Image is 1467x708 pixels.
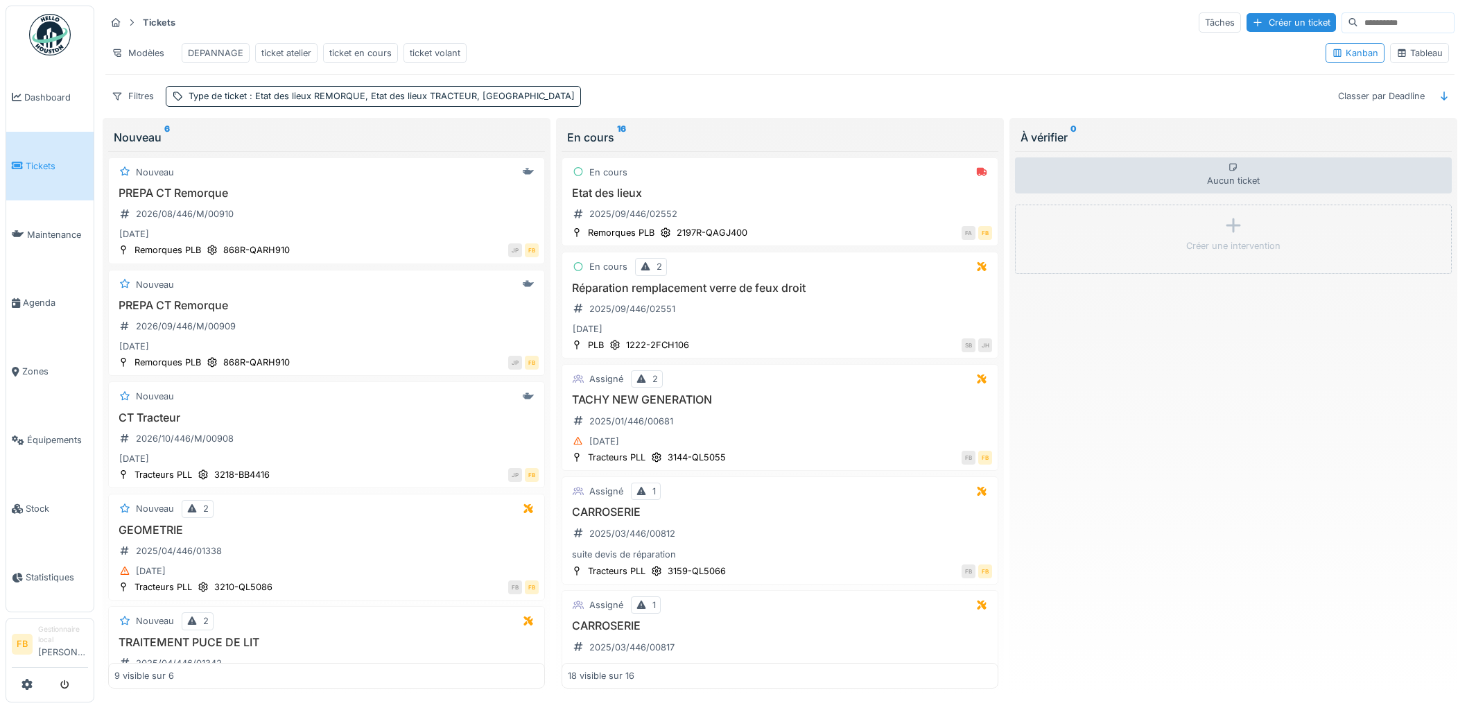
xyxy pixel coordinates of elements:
[136,657,222,670] div: 2025/04/446/01342
[568,668,634,682] div: 18 visible sur 16
[525,356,539,370] div: FB
[136,564,166,578] div: [DATE]
[589,641,675,654] div: 2025/03/446/00817
[617,129,626,146] sup: 16
[626,338,689,352] div: 1222-2FCH106
[134,468,192,481] div: Tracteurs PLL
[962,226,975,240] div: FA
[668,564,726,578] div: 3159-QL5066
[589,166,627,179] div: En cours
[588,226,654,239] div: Remorques PLB
[508,580,522,594] div: FB
[978,564,992,578] div: FB
[136,544,222,558] div: 2025/04/446/01338
[136,502,174,515] div: Nouveau
[38,624,88,646] div: Gestionnaire local
[508,243,522,257] div: JP
[29,14,71,55] img: Badge_color-CXgf-gQk.svg
[23,296,88,309] span: Agenda
[589,207,677,221] div: 2025/09/446/02552
[134,580,192,594] div: Tracteurs PLL
[26,502,88,515] span: Stock
[589,598,623,612] div: Assigné
[114,636,539,649] h3: TRAITEMENT PUCE DE LIT
[136,166,174,179] div: Nouveau
[652,372,658,386] div: 2
[589,372,623,386] div: Assigné
[978,451,992,465] div: FB
[119,340,149,353] div: [DATE]
[12,624,88,668] a: FB Gestionnaire local[PERSON_NAME]
[1021,129,1446,146] div: À vérifier
[962,451,975,465] div: FB
[12,634,33,655] li: FB
[962,338,975,352] div: SB
[136,320,236,333] div: 2026/09/446/M/00909
[214,468,270,481] div: 3218-BB4416
[136,432,234,445] div: 2026/10/446/M/00908
[114,129,539,146] div: Nouveau
[589,485,623,498] div: Assigné
[329,46,392,60] div: ticket en cours
[105,43,171,63] div: Modèles
[6,269,94,338] a: Agenda
[26,571,88,584] span: Statistiques
[668,451,726,464] div: 3144-QL5055
[525,243,539,257] div: FB
[114,299,539,312] h3: PREPA CT Remorque
[568,548,992,561] div: suite devis de réparation
[568,282,992,295] h3: Réparation remplacement verre de feux droit
[1247,13,1336,32] div: Créer un ticket
[1015,157,1452,193] div: Aucun ticket
[114,187,539,200] h3: PREPA CT Remorque
[26,159,88,173] span: Tickets
[568,619,992,632] h3: CARROSERIE
[119,452,149,465] div: [DATE]
[38,624,88,664] li: [PERSON_NAME]
[119,227,149,241] div: [DATE]
[134,356,201,369] div: Remorques PLB
[978,226,992,240] div: FB
[164,129,170,146] sup: 6
[136,390,174,403] div: Nouveau
[1199,12,1241,33] div: Tâches
[27,433,88,447] span: Équipements
[525,468,539,482] div: FB
[223,356,290,369] div: 868R-QARH910
[962,564,975,578] div: FB
[136,207,234,221] div: 2026/08/446/M/00910
[6,474,94,543] a: Stock
[657,260,662,273] div: 2
[588,451,645,464] div: Tracteurs PLL
[568,187,992,200] h3: Etat des lieux
[261,46,311,60] div: ticket atelier
[6,543,94,612] a: Statistiques
[589,415,673,428] div: 2025/01/446/00681
[6,406,94,474] a: Équipements
[203,614,209,628] div: 2
[114,411,539,424] h3: CT Tracteur
[410,46,460,60] div: ticket volant
[589,260,627,273] div: En cours
[978,338,992,352] div: JH
[573,322,602,336] div: [DATE]
[6,338,94,406] a: Zones
[105,86,160,106] div: Filtres
[589,435,619,448] div: [DATE]
[134,243,201,257] div: Remorques PLB
[247,91,575,101] span: : Etat des lieux REMORQUE, Etat des lieux TRACTEUR, [GEOGRAPHIC_DATA]
[508,468,522,482] div: JP
[588,338,604,352] div: PLB
[137,16,181,29] strong: Tickets
[589,527,675,540] div: 2025/03/446/00812
[1070,129,1077,146] sup: 0
[1332,46,1378,60] div: Kanban
[114,524,539,537] h3: GEOMETRIE
[189,89,575,103] div: Type de ticket
[203,502,209,515] div: 2
[214,580,272,594] div: 3210-QL5086
[568,506,992,519] h3: CARROSERIE
[677,226,747,239] div: 2197R-QAGJ400
[652,485,656,498] div: 1
[588,564,645,578] div: Tracteurs PLL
